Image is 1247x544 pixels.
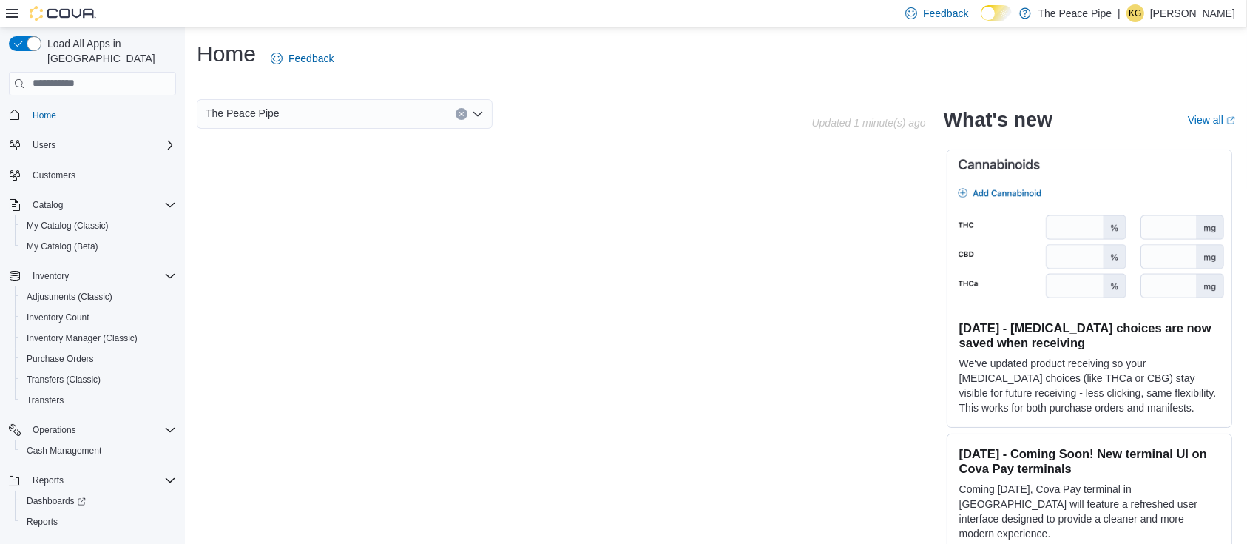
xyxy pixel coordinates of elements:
[21,238,176,255] span: My Catalog (Beta)
[15,286,182,307] button: Adjustments (Classic)
[27,220,109,232] span: My Catalog (Classic)
[3,266,182,286] button: Inventory
[15,349,182,369] button: Purchase Orders
[21,392,176,409] span: Transfers
[27,196,69,214] button: Catalog
[33,199,63,211] span: Catalog
[21,329,176,347] span: Inventory Manager (Classic)
[27,267,75,285] button: Inventory
[472,108,484,120] button: Open list of options
[27,107,62,124] a: Home
[1126,4,1144,22] div: Khushi Gajeeban
[21,309,176,326] span: Inventory Count
[15,236,182,257] button: My Catalog (Beta)
[1129,4,1141,22] span: KG
[33,270,69,282] span: Inventory
[33,110,56,121] span: Home
[3,104,182,126] button: Home
[27,374,101,386] span: Transfers (Classic)
[21,350,100,368] a: Purchase Orders
[27,136,176,154] span: Users
[27,394,64,406] span: Transfers
[15,215,182,236] button: My Catalog (Classic)
[21,492,92,510] a: Dashboards
[33,474,64,486] span: Reports
[1118,4,1121,22] p: |
[959,356,1220,415] p: We've updated product receiving so your [MEDICAL_DATA] choices (like THCa or CBG) stay visible fo...
[15,328,182,349] button: Inventory Manager (Classic)
[3,470,182,491] button: Reports
[959,446,1220,476] h3: [DATE] - Coming Soon! New terminal UI on Cova Pay terminals
[27,445,101,457] span: Cash Management
[27,106,176,124] span: Home
[41,36,176,66] span: Load All Apps in [GEOGRAPHIC_DATA]
[21,350,176,368] span: Purchase Orders
[33,139,55,151] span: Users
[3,420,182,440] button: Operations
[1038,4,1112,22] p: The Peace Pipe
[27,196,176,214] span: Catalog
[27,421,82,439] button: Operations
[27,353,94,365] span: Purchase Orders
[33,169,75,181] span: Customers
[27,332,138,344] span: Inventory Manager (Classic)
[265,44,339,73] a: Feedback
[27,267,176,285] span: Inventory
[27,167,81,184] a: Customers
[27,471,176,489] span: Reports
[27,136,61,154] button: Users
[21,309,95,326] a: Inventory Count
[812,117,926,129] p: Updated 1 minute(s) ago
[21,217,115,235] a: My Catalog (Classic)
[21,492,176,510] span: Dashboards
[27,291,112,303] span: Adjustments (Classic)
[1188,114,1235,126] a: View allExternal link
[3,195,182,215] button: Catalog
[206,104,280,122] span: The Peace Pipe
[21,288,176,306] span: Adjustments (Classic)
[288,51,334,66] span: Feedback
[21,238,104,255] a: My Catalog (Beta)
[21,329,143,347] a: Inventory Manager (Classic)
[21,442,176,460] span: Cash Management
[27,516,58,528] span: Reports
[21,513,64,531] a: Reports
[27,241,98,252] span: My Catalog (Beta)
[1226,116,1235,125] svg: External link
[1150,4,1235,22] p: [PERSON_NAME]
[15,440,182,461] button: Cash Management
[944,108,1052,132] h2: What's new
[15,511,182,532] button: Reports
[197,39,256,69] h1: Home
[15,390,182,411] button: Transfers
[30,6,96,21] img: Cova
[15,369,182,390] button: Transfers (Classic)
[27,495,86,507] span: Dashboards
[21,288,118,306] a: Adjustments (Classic)
[21,217,176,235] span: My Catalog (Classic)
[923,6,968,21] span: Feedback
[33,424,76,436] span: Operations
[27,421,176,439] span: Operations
[456,108,467,120] button: Clear input
[27,312,89,323] span: Inventory Count
[15,307,182,328] button: Inventory Count
[21,371,107,389] a: Transfers (Classic)
[21,513,176,531] span: Reports
[27,166,176,184] span: Customers
[27,471,70,489] button: Reports
[15,491,182,511] a: Dashboards
[3,135,182,155] button: Users
[3,164,182,186] button: Customers
[21,392,70,409] a: Transfers
[959,482,1220,541] p: Coming [DATE], Cova Pay terminal in [GEOGRAPHIC_DATA] will feature a refreshed user interface des...
[21,442,107,460] a: Cash Management
[21,371,176,389] span: Transfers (Classic)
[981,5,1012,21] input: Dark Mode
[959,320,1220,350] h3: [DATE] - [MEDICAL_DATA] choices are now saved when receiving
